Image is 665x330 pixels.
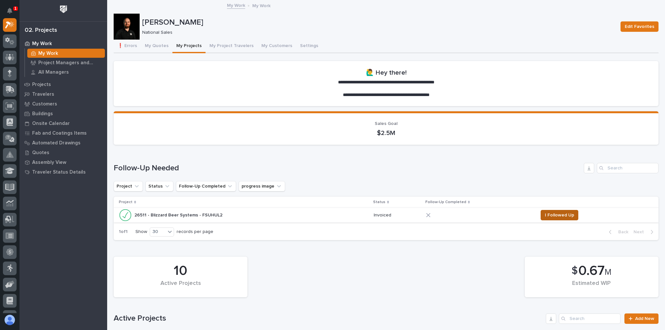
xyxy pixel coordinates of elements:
[634,229,648,235] span: Next
[134,211,224,218] p: 26511 - Blizzard Beer Systems - FSUHUL2
[32,41,52,47] p: My Work
[14,6,17,11] p: 1
[8,8,17,18] div: Notifications1
[38,51,58,56] p: My Work
[227,1,245,9] a: My Work
[176,181,236,191] button: Follow-Up Completed
[19,118,107,128] a: Onsite Calendar
[125,280,236,294] div: Active Projects
[135,229,147,235] p: Show
[374,213,421,218] p: Invoiced
[19,138,107,148] a: Automated Drawings
[296,40,322,53] button: Settings
[3,313,17,327] button: users-avatar
[145,181,173,191] button: Status
[57,3,69,15] img: Workspace Logo
[541,210,578,220] button: I Followed Up
[206,40,257,53] button: My Project Travelers
[19,148,107,157] a: Quotes
[32,169,86,175] p: Traveler Status Details
[114,181,143,191] button: Project
[114,40,141,53] button: ❗ Errors
[32,160,66,165] p: Assembly View
[114,164,581,173] h1: Follow-Up Needed
[38,69,69,75] p: All Managers
[19,167,107,177] a: Traveler Status Details
[142,18,615,27] p: [PERSON_NAME]
[605,268,611,276] span: M
[25,49,107,58] a: My Work
[32,82,51,88] p: Projects
[536,280,647,294] div: Estimated WIP
[631,229,659,235] button: Next
[571,265,578,277] span: $
[425,199,466,206] p: Follow-Up Completed
[3,4,17,18] button: Notifications
[32,121,70,127] p: Onsite Calendar
[141,40,172,53] button: My Quotes
[635,316,654,321] span: Add New
[597,163,659,173] input: Search
[257,40,296,53] button: My Customers
[114,208,659,222] tr: 26511 - Blizzard Beer Systems - FSUHUL226511 - Blizzard Beer Systems - FSUHUL2 InvoicedI Followed Up
[19,128,107,138] a: Fab and Coatings Items
[119,199,132,206] p: Project
[25,27,57,34] div: 02. Projects
[121,129,651,137] p: $2.5M
[32,140,81,146] p: Automated Drawings
[32,150,49,156] p: Quotes
[125,263,236,279] div: 10
[19,157,107,167] a: Assembly View
[604,229,631,235] button: Back
[614,229,628,235] span: Back
[38,60,102,66] p: Project Managers and Engineers
[375,121,397,126] span: Sales Goal
[32,92,54,97] p: Travelers
[545,211,574,219] span: I Followed Up
[19,39,107,48] a: My Work
[150,228,166,235] div: 30
[19,109,107,118] a: Buildings
[19,99,107,109] a: Customers
[172,40,206,53] button: My Projects
[559,313,621,324] input: Search
[624,313,659,324] a: Add New
[366,69,407,77] h2: 🙋‍♂️ Hey there!
[239,181,285,191] button: progress image
[32,101,57,107] p: Customers
[25,67,107,77] a: All Managers
[373,199,385,206] p: Status
[621,21,659,32] button: Edit Favorites
[252,2,270,9] p: My Work
[625,23,654,31] span: Edit Favorites
[114,224,133,240] p: 1 of 1
[177,229,213,235] p: records per page
[19,89,107,99] a: Travelers
[25,58,107,67] a: Project Managers and Engineers
[32,111,53,117] p: Buildings
[19,79,107,89] a: Projects
[32,130,87,136] p: Fab and Coatings Items
[114,314,543,323] h1: Active Projects
[142,30,613,35] p: National Sales
[578,264,605,278] span: 0.67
